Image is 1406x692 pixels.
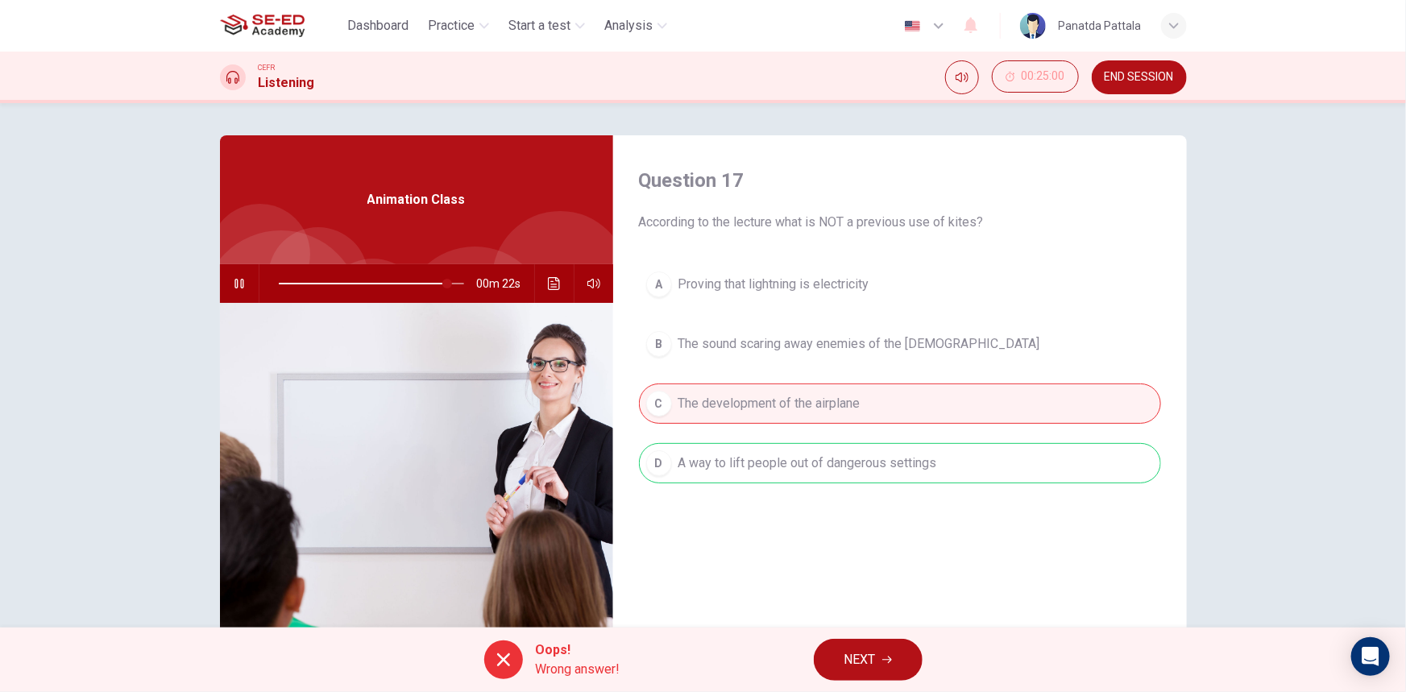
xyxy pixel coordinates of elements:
span: Dashboard [347,16,409,35]
h4: Question 17 [639,168,1161,193]
span: Practice [428,16,475,35]
span: Wrong answer! [536,660,620,679]
button: NEXT [814,639,923,681]
button: Click to see the audio transcription [541,264,567,303]
h1: Listening [259,73,315,93]
div: Mute [945,60,979,94]
span: 00:25:00 [1022,70,1065,83]
button: END SESSION [1092,60,1187,94]
div: Panatda Pattala [1059,16,1142,35]
span: Analysis [604,16,653,35]
img: Profile picture [1020,13,1046,39]
a: SE-ED Academy logo [220,10,342,42]
span: CEFR [259,62,276,73]
span: According to the lecture what is NOT a previous use of kites? [639,213,1161,232]
button: 00:25:00 [992,60,1079,93]
img: en [902,20,923,32]
button: Dashboard [341,11,415,40]
span: Animation Class [367,190,466,209]
span: NEXT [844,648,876,671]
span: Oops! [536,640,620,660]
span: END SESSION [1105,71,1174,84]
span: 00m 22s [477,264,534,303]
img: SE-ED Academy logo [220,10,305,42]
div: Open Intercom Messenger [1351,637,1390,676]
button: Analysis [598,11,674,40]
span: Start a test [508,16,570,35]
button: Start a test [502,11,591,40]
div: Hide [992,60,1079,94]
button: Practice [421,11,496,40]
